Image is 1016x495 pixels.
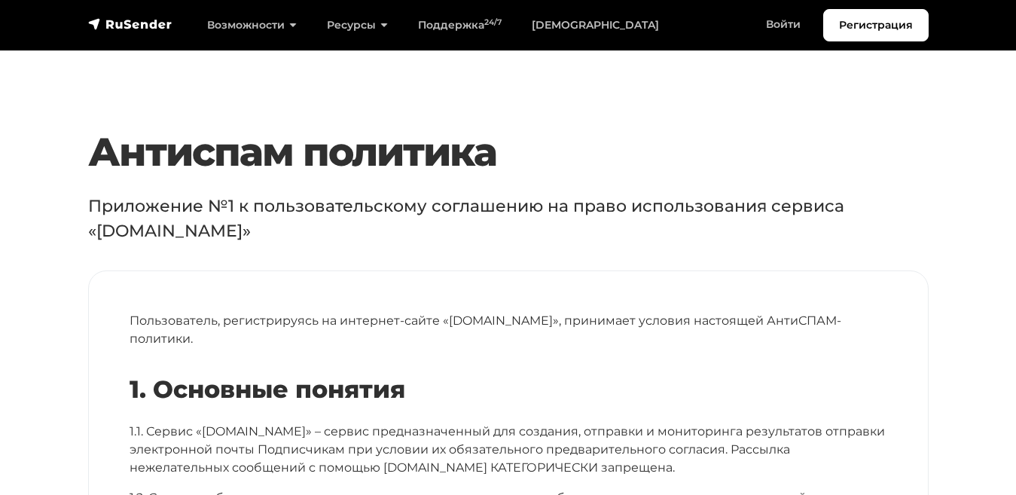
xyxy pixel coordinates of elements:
a: Регистрация [823,9,929,41]
a: Ресурсы [312,10,403,41]
a: Возможности [192,10,312,41]
p: Пользователь, регистрируясь на интернет-сайте «[DOMAIN_NAME]», принимает условия настоящей АнтиСП... [130,312,887,348]
a: Войти [751,9,816,40]
img: RuSender [88,17,172,32]
a: [DEMOGRAPHIC_DATA] [517,10,674,41]
p: Приложение №1 к пользовательскому соглашению на право использования сервиса «[DOMAIN_NAME]» [88,194,929,243]
sup: 24/7 [484,17,502,27]
h2: 1. Основные понятия [130,375,887,404]
a: Поддержка24/7 [403,10,517,41]
p: 1.1. Сервис «[DOMAIN_NAME]» – сервис предназначенный для создания, отправки и мониторинга результ... [130,423,887,477]
h1: Антиспам политика [88,129,929,176]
